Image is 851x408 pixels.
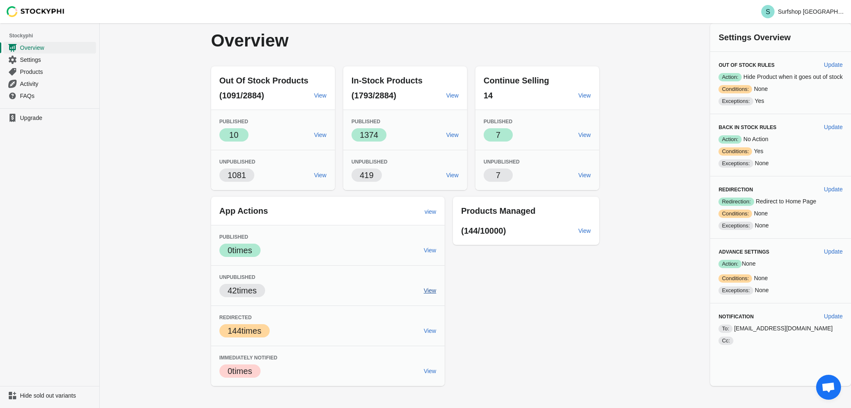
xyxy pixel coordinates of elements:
span: 10 [229,130,239,139]
a: View [443,127,462,142]
a: View [575,168,594,183]
span: Overview [20,44,94,52]
span: (144/10000) [461,226,506,235]
span: Hide sold out variants [20,391,94,400]
span: Continue Selling [484,76,549,85]
span: View [578,132,591,138]
span: (1091/2884) [219,91,264,100]
p: None [718,209,843,218]
span: 7 [496,171,500,180]
a: View [575,127,594,142]
a: View [443,168,462,183]
p: Yes [718,97,843,105]
span: In-Stock Products [352,76,423,85]
span: FAQs [20,92,94,100]
span: 1081 [228,171,246,180]
a: View [421,323,440,338]
span: Published [219,119,248,125]
span: View [446,92,459,99]
p: None [718,286,843,295]
span: 144 times [228,326,261,335]
h3: Redirection [718,186,817,193]
span: 0 times [228,366,252,376]
img: Stockyphi [7,6,65,17]
button: Update [821,309,846,324]
span: Conditions: [718,274,752,283]
span: Out Of Stock Products [219,76,308,85]
span: Conditions: [718,210,752,218]
p: None [718,85,843,93]
a: Overview [3,42,96,54]
span: View [314,92,327,99]
span: Unpublished [219,274,256,280]
span: 1374 [360,130,379,139]
span: App Actions [219,206,268,215]
span: View [424,368,436,374]
a: Activity [3,78,96,90]
span: Cc: [718,337,733,345]
a: View [443,88,462,103]
p: No Action [718,135,843,144]
span: Exceptions: [718,159,753,168]
span: Exceptions: [718,97,753,105]
span: Upgrade [20,114,94,122]
p: None [718,274,843,283]
span: Settings [20,56,94,64]
span: To: [718,325,732,333]
span: Conditions: [718,147,752,156]
span: Update [824,124,843,130]
div: Open chat [816,375,841,400]
span: Published [484,119,512,125]
span: Unpublished [219,159,256,165]
p: Yes [718,147,843,156]
p: Overview [211,32,440,50]
span: Update [824,248,843,255]
span: Update [824,186,843,193]
span: View [578,172,591,178]
a: view [421,204,440,219]
span: Stockyphi [9,32,99,40]
p: [EMAIL_ADDRESS][DOMAIN_NAME] [718,324,843,333]
span: View [446,132,459,138]
a: FAQs [3,90,96,102]
span: Update [824,61,843,68]
span: View [424,327,436,334]
a: View [421,364,440,379]
span: Unpublished [484,159,520,165]
a: View [311,88,330,103]
span: Settings Overview [718,33,790,42]
span: Published [352,119,380,125]
a: Products [3,66,96,78]
span: View [446,172,459,178]
h3: Advance Settings [718,249,817,255]
button: Update [821,244,846,259]
a: View [575,88,594,103]
p: Surfshop [GEOGRAPHIC_DATA] [778,8,844,15]
p: Hide Product when it goes out of stock [718,73,843,81]
span: 7 [496,130,500,139]
span: Activity [20,80,94,88]
span: Action: [718,135,742,144]
span: View [314,132,327,138]
button: Update [821,120,846,134]
a: Upgrade [3,112,96,124]
span: View [578,227,591,234]
span: Products Managed [461,206,536,215]
span: View [424,287,436,294]
span: Immediately Notified [219,355,278,361]
span: View [424,247,436,254]
span: Published [219,234,248,240]
button: Update [821,57,846,72]
text: S [766,8,770,15]
a: View [311,168,330,183]
span: Action: [718,260,742,268]
a: View [421,283,440,298]
span: View [314,172,327,178]
button: Avatar with initials SSurfshop [GEOGRAPHIC_DATA] [758,3,848,20]
span: (1793/2884) [352,91,396,100]
span: view [425,208,436,215]
button: Update [821,182,846,197]
span: Exceptions: [718,286,753,295]
span: Unpublished [352,159,388,165]
span: 42 times [228,286,257,295]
